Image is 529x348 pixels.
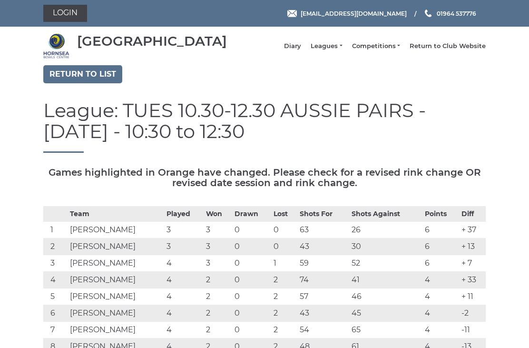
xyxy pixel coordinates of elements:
a: Return to list [43,65,122,83]
th: Won [204,207,232,222]
td: -2 [459,305,486,322]
td: 0 [232,305,271,322]
td: 2 [204,322,232,338]
td: -11 [459,322,486,338]
a: Phone us 01964 537776 [423,9,476,18]
a: Diary [284,42,301,50]
td: [PERSON_NAME] [68,222,164,239]
td: + 37 [459,222,486,239]
td: 3 [204,255,232,272]
td: 57 [297,288,349,305]
th: Points [422,207,459,222]
td: 30 [349,239,422,255]
th: Lost [271,207,297,222]
h1: League: TUES 10.30-12.30 AUSSIE PAIRS - [DATE] - 10:30 to 12:30 [43,100,486,153]
td: + 7 [459,255,486,272]
img: Phone us [425,10,431,17]
td: 4 [43,272,68,288]
td: 41 [349,272,422,288]
td: 6 [43,305,68,322]
td: 2 [271,288,297,305]
td: 43 [297,305,349,322]
td: + 33 [459,272,486,288]
a: Login [43,5,87,22]
div: [GEOGRAPHIC_DATA] [77,34,227,49]
td: 1 [43,222,68,239]
td: 2 [43,239,68,255]
td: 52 [349,255,422,272]
a: Leagues [311,42,342,50]
td: [PERSON_NAME] [68,288,164,305]
td: 4 [164,305,203,322]
td: 59 [297,255,349,272]
td: 6 [422,255,459,272]
td: 0 [271,239,297,255]
td: 0 [232,272,271,288]
td: 0 [232,239,271,255]
td: 1 [271,255,297,272]
td: [PERSON_NAME] [68,272,164,288]
td: 2 [204,288,232,305]
h5: Games highlighted in Orange have changed. Please check for a revised rink change OR revised date ... [43,167,486,188]
td: 0 [232,288,271,305]
td: 2 [271,305,297,322]
td: + 11 [459,288,486,305]
td: 4 [422,322,459,338]
td: 0 [232,222,271,239]
td: 3 [204,239,232,255]
td: [PERSON_NAME] [68,239,164,255]
span: 01964 537776 [437,10,476,17]
td: 6 [422,239,459,255]
td: 4 [164,288,203,305]
th: Shots For [297,207,349,222]
img: Email [287,10,297,17]
span: [EMAIL_ADDRESS][DOMAIN_NAME] [301,10,407,17]
th: Shots Against [349,207,422,222]
th: Drawn [232,207,271,222]
td: 3 [164,222,203,239]
td: 3 [43,255,68,272]
td: 4 [422,305,459,322]
td: 63 [297,222,349,239]
td: 4 [164,322,203,338]
td: 2 [271,272,297,288]
td: 45 [349,305,422,322]
td: 7 [43,322,68,338]
td: 3 [164,239,203,255]
td: 65 [349,322,422,338]
td: + 13 [459,239,486,255]
img: Hornsea Bowls Centre [43,33,69,59]
td: 0 [232,322,271,338]
td: 4 [422,288,459,305]
td: [PERSON_NAME] [68,255,164,272]
td: 4 [164,272,203,288]
td: 4 [164,255,203,272]
td: 4 [422,272,459,288]
a: Return to Club Website [410,42,486,50]
td: 26 [349,222,422,239]
td: 0 [232,255,271,272]
th: Played [164,207,203,222]
td: 54 [297,322,349,338]
td: 5 [43,288,68,305]
td: 2 [271,322,297,338]
td: [PERSON_NAME] [68,322,164,338]
td: 6 [422,222,459,239]
td: 74 [297,272,349,288]
td: 2 [204,272,232,288]
td: 0 [271,222,297,239]
th: Team [68,207,164,222]
th: Diff [459,207,486,222]
td: [PERSON_NAME] [68,305,164,322]
a: Email [EMAIL_ADDRESS][DOMAIN_NAME] [287,9,407,18]
a: Competitions [352,42,400,50]
td: 2 [204,305,232,322]
td: 3 [204,222,232,239]
td: 43 [297,239,349,255]
td: 46 [349,288,422,305]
